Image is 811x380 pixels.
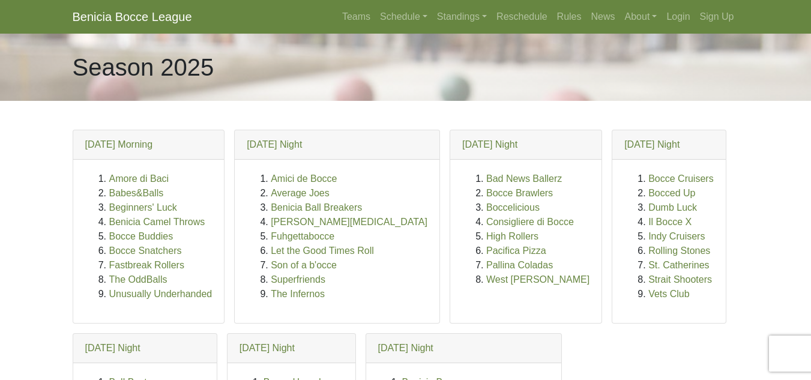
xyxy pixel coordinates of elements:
[648,188,695,198] a: Bocced Up
[486,231,538,241] a: High Rollers
[109,260,184,270] a: Fastbreak Rollers
[662,5,695,29] a: Login
[85,139,153,149] a: [DATE] Morning
[486,173,562,184] a: Bad News Ballerz
[109,173,169,184] a: Amore di Baci
[109,188,164,198] a: Babes&Balls
[624,139,680,149] a: [DATE] Night
[109,202,177,213] a: Beginners' Luck
[486,260,553,270] a: Pallina Coladas
[486,246,546,256] a: Pacifica Pizza
[648,202,697,213] a: Dumb Luck
[648,173,713,184] a: Bocce Cruisers
[492,5,552,29] a: Reschedule
[271,289,325,299] a: The Infernos
[109,274,167,285] a: The OddBalls
[109,231,173,241] a: Bocce Buddies
[486,274,589,285] a: West [PERSON_NAME]
[648,217,692,227] a: Il Bocce X
[486,202,540,213] a: Boccelicious
[648,289,689,299] a: Vets Club
[247,139,302,149] a: [DATE] Night
[620,5,662,29] a: About
[378,343,433,353] a: [DATE] Night
[462,139,517,149] a: [DATE] Night
[240,343,295,353] a: [DATE] Night
[486,217,574,227] a: Consigliere di Bocce
[432,5,492,29] a: Standings
[73,5,192,29] a: Benicia Bocce League
[109,289,213,299] a: Unusually Underhanded
[109,217,205,227] a: Benicia Camel Throws
[109,246,182,256] a: Bocce Snatchers
[271,188,330,198] a: Average Joes
[648,246,710,256] a: Rolling Stones
[695,5,739,29] a: Sign Up
[271,173,337,184] a: Amici de Bocce
[586,5,620,29] a: News
[271,202,362,213] a: Benicia Ball Breakers
[375,5,432,29] a: Schedule
[648,274,712,285] a: Strait Shooters
[486,188,553,198] a: Bocce Brawlers
[85,343,140,353] a: [DATE] Night
[648,231,705,241] a: Indy Cruisers
[271,246,374,256] a: Let the Good Times Roll
[648,260,709,270] a: St. Catherines
[271,274,325,285] a: Superfriends
[271,260,337,270] a: Son of a b'occe
[337,5,375,29] a: Teams
[271,217,427,227] a: [PERSON_NAME][MEDICAL_DATA]
[73,53,214,82] h1: Season 2025
[271,231,334,241] a: Fuhgettabocce
[552,5,586,29] a: Rules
